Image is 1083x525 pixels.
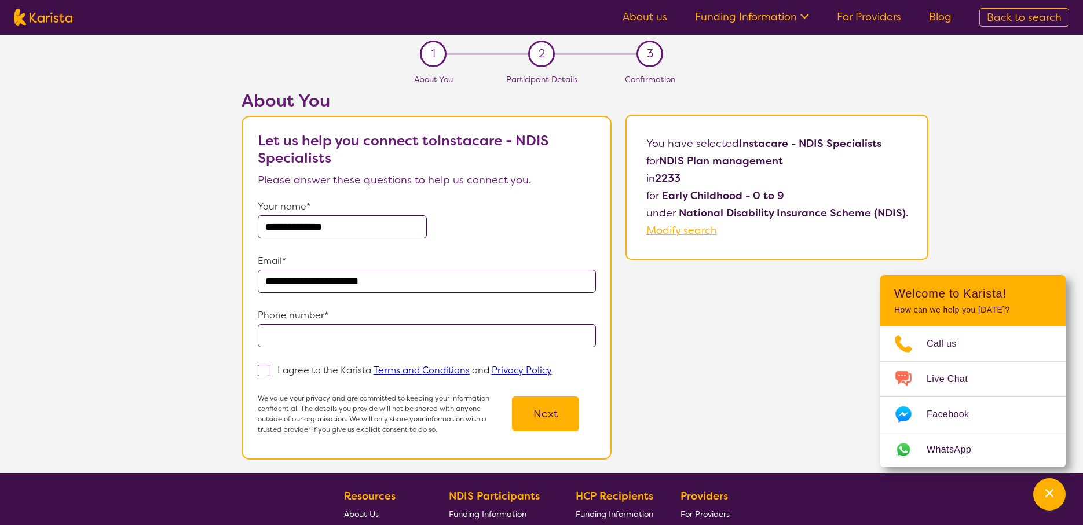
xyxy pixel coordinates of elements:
b: Let us help you connect to Instacare - NDIS Specialists [258,131,548,167]
p: Email* [258,252,596,270]
a: About Us [344,505,422,523]
span: About Us [344,509,379,519]
p: Please answer these questions to help us connect you. [258,171,596,189]
p: in [646,170,908,187]
span: Participant Details [506,74,577,85]
a: For Providers [680,505,734,523]
b: Early Childhood - 0 to 9 [662,189,784,203]
b: Providers [680,489,728,503]
div: Channel Menu [880,275,1066,467]
a: Back to search [979,8,1069,27]
span: About You [414,74,453,85]
a: For Providers [837,10,901,24]
span: 3 [647,45,653,63]
p: Your name* [258,198,596,215]
p: We value your privacy and are committed to keeping your information confidential. The details you... [258,393,495,435]
a: Funding Information [576,505,653,523]
h2: About You [242,90,612,111]
p: for [646,187,908,204]
a: Funding Information [695,10,809,24]
b: NDIS Plan management [659,154,783,168]
span: 2 [539,45,545,63]
a: Web link opens in a new tab. [880,432,1066,467]
button: Next [512,396,579,431]
img: Karista logo [14,9,72,26]
span: Funding Information [449,509,526,519]
span: WhatsApp [927,441,985,458]
p: How can we help you [DATE]? [894,305,1052,315]
b: NDIS Participants [449,489,540,503]
p: Phone number* [258,307,596,324]
span: Funding Information [576,509,653,519]
a: Privacy Policy [492,364,552,376]
b: 2233 [655,171,680,185]
span: For Providers [680,509,730,519]
h2: Welcome to Karista! [894,287,1052,300]
a: About us [623,10,667,24]
a: Modify search [646,223,717,237]
p: for [646,152,908,170]
b: HCP Recipients [576,489,653,503]
b: Instacare - NDIS Specialists [739,137,881,150]
p: I agree to the Karista and [277,364,552,376]
span: 1 [431,45,436,63]
span: Live Chat [927,370,982,388]
p: under . [646,204,908,222]
span: Call us [927,335,971,353]
span: Facebook [927,406,983,423]
button: Channel Menu [1033,478,1066,511]
p: You have selected [646,135,908,239]
b: Resources [344,489,396,503]
span: Back to search [987,10,1062,24]
a: Blog [929,10,952,24]
a: Funding Information [449,505,548,523]
a: Terms and Conditions [374,364,470,376]
b: National Disability Insurance Scheme (NDIS) [679,206,906,220]
span: Confirmation [625,74,675,85]
ul: Choose channel [880,326,1066,467]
